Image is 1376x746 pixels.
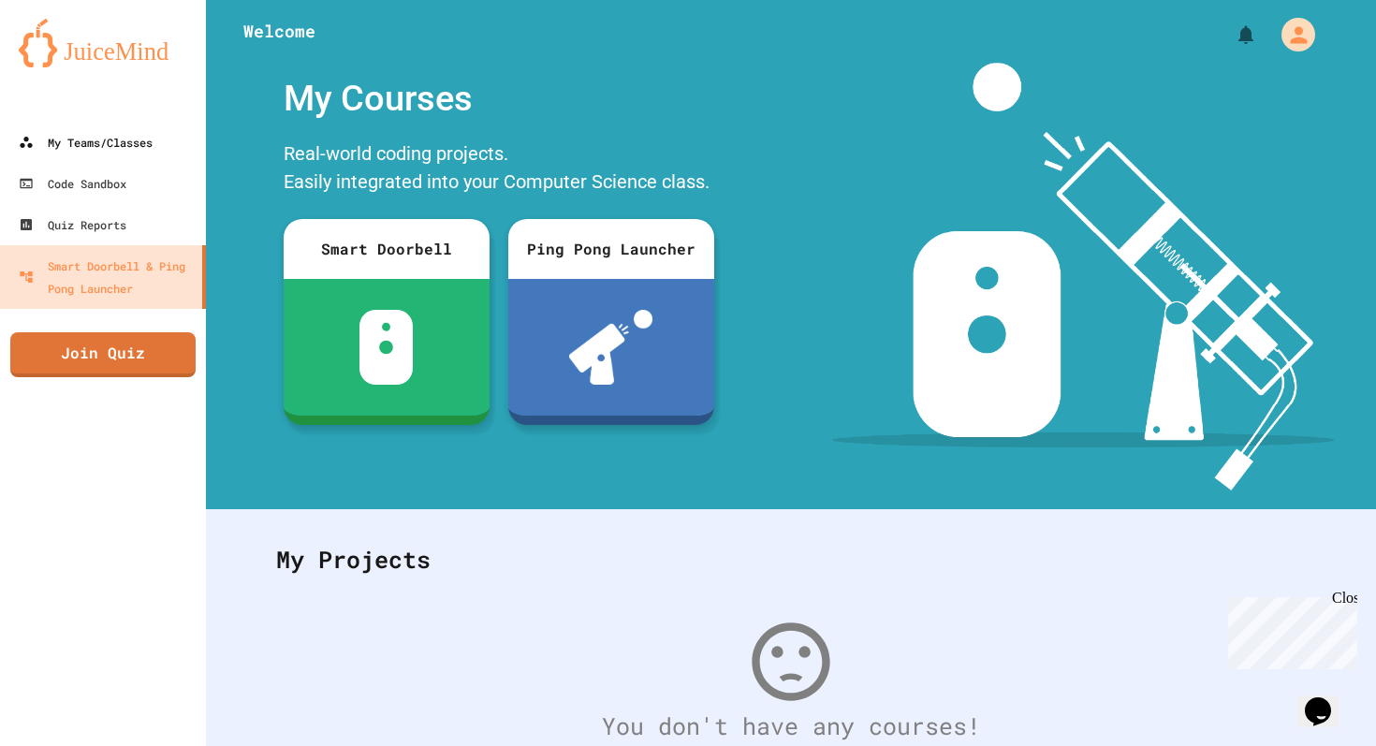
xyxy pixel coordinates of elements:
[1221,590,1357,669] iframe: chat widget
[1262,13,1320,56] div: My Account
[274,135,724,205] div: Real-world coding projects. Easily integrated into your Computer Science class.
[19,213,126,236] div: Quiz Reports
[19,172,126,195] div: Code Sandbox
[19,255,195,300] div: Smart Doorbell & Ping Pong Launcher
[832,63,1334,490] img: banner-image-my-projects.png
[359,310,413,385] img: sdb-white.svg
[257,523,1325,596] div: My Projects
[1297,671,1357,727] iframe: chat widget
[10,332,196,377] a: Join Quiz
[257,709,1325,744] div: You don't have any courses!
[569,310,652,385] img: ppl-with-ball.png
[508,219,714,279] div: Ping Pong Launcher
[7,7,129,119] div: Chat with us now!Close
[284,219,490,279] div: Smart Doorbell
[19,131,153,154] div: My Teams/Classes
[274,63,724,135] div: My Courses
[19,19,187,67] img: logo-orange.svg
[1200,19,1262,51] div: My Notifications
